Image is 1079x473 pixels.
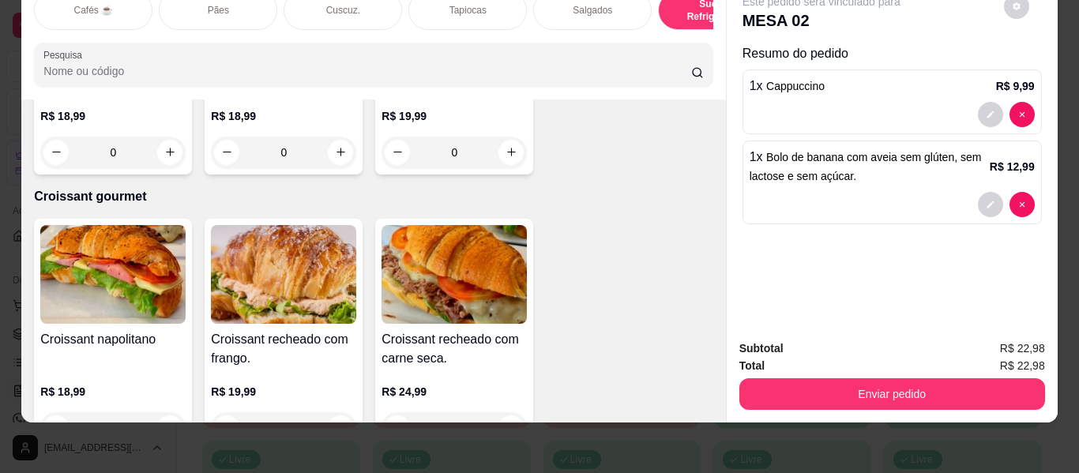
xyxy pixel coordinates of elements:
[328,415,353,441] button: increase-product-quantity
[40,384,186,400] p: R$ 18,99
[328,140,353,165] button: increase-product-quantity
[157,140,182,165] button: increase-product-quantity
[498,415,524,441] button: increase-product-quantity
[211,108,356,124] p: R$ 18,99
[43,48,88,62] label: Pesquisa
[326,4,360,17] p: Cuscuz.
[382,330,527,368] h4: Croissant recheado com carne seca.
[157,415,182,441] button: increase-product-quantity
[208,4,229,17] p: Pães
[382,225,527,324] img: product-image
[382,108,527,124] p: R$ 19,99
[573,4,612,17] p: Salgados
[990,159,1035,175] p: R$ 12,99
[214,415,239,441] button: decrease-product-quantity
[750,148,990,186] p: 1 x
[739,359,765,372] strong: Total
[382,384,527,400] p: R$ 24,99
[43,415,69,441] button: decrease-product-quantity
[40,330,186,349] h4: Croissant napolitano
[211,330,356,368] h4: Croissant recheado com frango.
[211,225,356,324] img: product-image
[1009,102,1035,127] button: decrease-product-quantity
[214,140,239,165] button: decrease-product-quantity
[40,225,186,324] img: product-image
[73,4,113,17] p: Cafés ☕
[743,9,900,32] p: MESA 02
[1000,357,1045,374] span: R$ 22,98
[750,77,825,96] p: 1 x
[978,192,1003,217] button: decrease-product-quantity
[498,140,524,165] button: increase-product-quantity
[1000,340,1045,357] span: R$ 22,98
[211,384,356,400] p: R$ 19,99
[766,80,825,92] span: Cappuccino
[40,108,186,124] p: R$ 18,99
[385,140,410,165] button: decrease-product-quantity
[978,102,1003,127] button: decrease-product-quantity
[449,4,487,17] p: Tapiocas
[750,151,982,182] span: Bolo de banana com aveia sem glúten, sem lactose e sem açúcar.
[743,44,1042,63] p: Resumo do pedido
[43,63,691,79] input: Pesquisa
[385,415,410,441] button: decrease-product-quantity
[996,78,1035,94] p: R$ 9,99
[43,140,69,165] button: decrease-product-quantity
[739,342,784,355] strong: Subtotal
[34,187,712,206] p: Croissant gourmet
[1009,192,1035,217] button: decrease-product-quantity
[739,378,1045,410] button: Enviar pedido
